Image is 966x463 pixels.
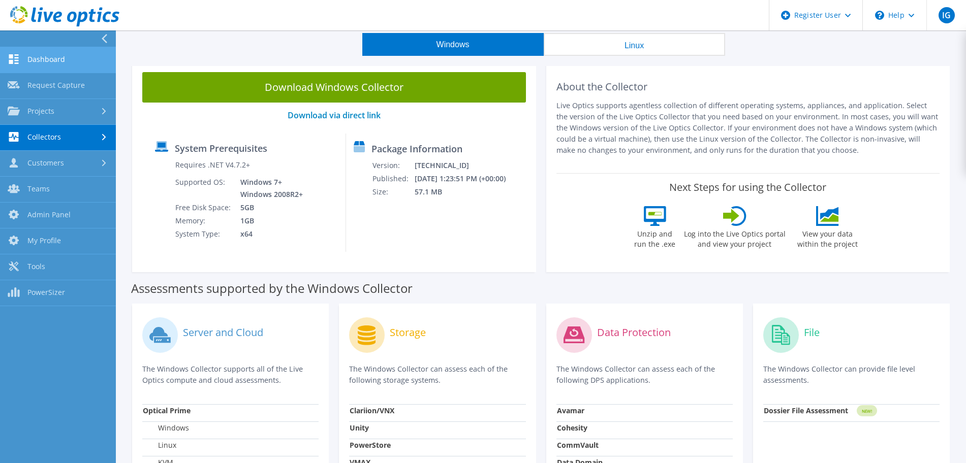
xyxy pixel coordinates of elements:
[143,440,176,450] label: Linux
[875,11,884,20] svg: \n
[544,33,725,56] button: Linux
[804,327,820,338] label: File
[175,227,233,241] td: System Type:
[763,363,940,386] p: The Windows Collector can provide file level assessments.
[175,143,267,153] label: System Prerequisites
[143,406,191,415] strong: Optical Prime
[683,226,786,249] label: Log into the Live Optics portal and view your project
[142,72,526,103] a: Download Windows Collector
[131,283,413,293] label: Assessments supported by the Windows Collector
[233,214,305,227] td: 1GB
[372,172,414,185] td: Published:
[350,406,394,415] strong: Clariion/VNX
[939,7,955,23] span: IG
[143,423,189,433] label: Windows
[597,327,671,338] label: Data Protection
[350,440,391,450] strong: PowerStore
[414,159,519,172] td: [TECHNICAL_ID]
[350,423,369,433] strong: Unity
[175,201,233,214] td: Free Disk Space:
[371,144,462,154] label: Package Information
[372,159,414,172] td: Version:
[764,406,848,415] strong: Dossier File Assessment
[233,176,305,201] td: Windows 7+ Windows 2008R2+
[557,406,584,415] strong: Avamar
[362,33,544,56] button: Windows
[183,327,263,338] label: Server and Cloud
[233,201,305,214] td: 5GB
[861,408,871,414] tspan: NEW!
[669,181,826,193] label: Next Steps for using the Collector
[791,226,864,249] label: View your data within the project
[556,81,940,93] h2: About the Collector
[233,227,305,241] td: x64
[175,214,233,227] td: Memory:
[390,327,426,338] label: Storage
[414,185,519,199] td: 57.1 MB
[372,185,414,199] td: Size:
[632,226,678,249] label: Unzip and run the .exe
[175,160,250,170] label: Requires .NET V4.7.2+
[142,363,319,386] p: The Windows Collector supports all of the Live Optics compute and cloud assessments.
[556,363,733,386] p: The Windows Collector can assess each of the following DPS applications.
[175,176,233,201] td: Supported OS:
[288,110,381,121] a: Download via direct link
[349,363,525,386] p: The Windows Collector can assess each of the following storage systems.
[414,172,519,185] td: [DATE] 1:23:51 PM (+00:00)
[557,440,599,450] strong: CommVault
[556,100,940,156] p: Live Optics supports agentless collection of different operating systems, appliances, and applica...
[557,423,587,433] strong: Cohesity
